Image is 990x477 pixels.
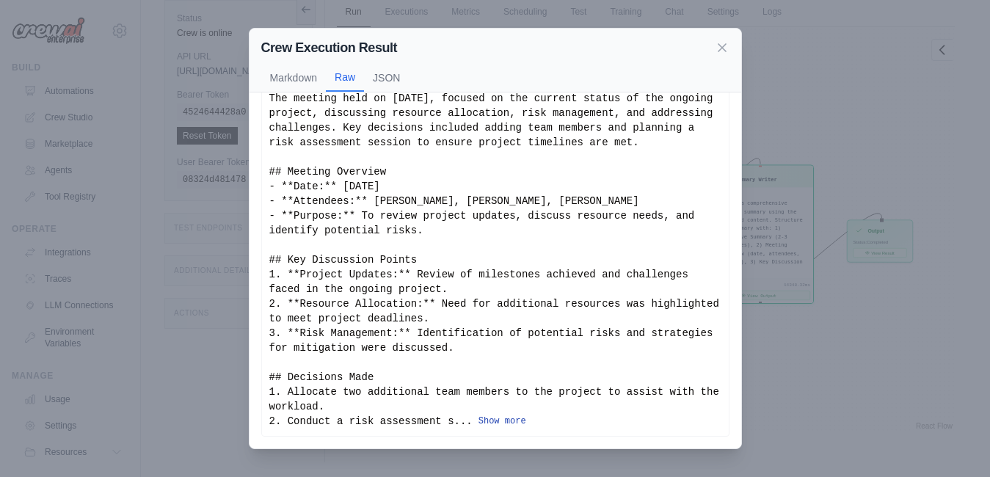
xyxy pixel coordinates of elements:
[917,407,990,477] iframe: Chat Widget
[478,415,526,427] button: Show more
[261,37,398,58] h2: Crew Execution Result
[269,32,721,429] div: ```markdown # Meeting Summary ## Executive Summary The meeting held on [DATE], focused on the cur...
[326,64,364,92] button: Raw
[364,64,409,92] button: JSON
